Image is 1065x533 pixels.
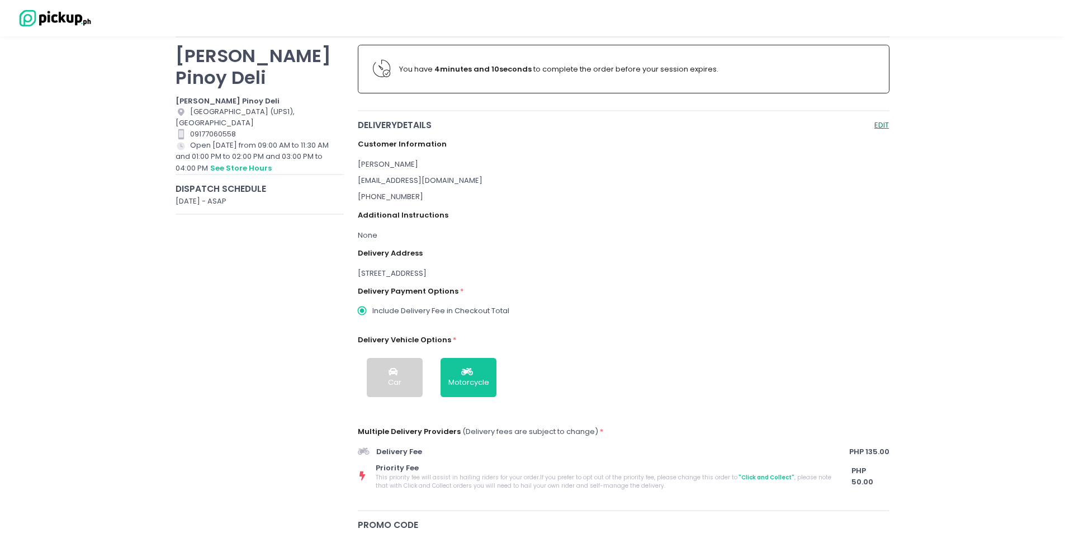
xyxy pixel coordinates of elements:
button: see store hours [210,162,272,174]
b: 4 minutes and 10 seconds [434,64,532,74]
div: [EMAIL_ADDRESS][DOMAIN_NAME] [358,175,890,186]
span: Priority Fee [376,463,834,474]
label: Delivery Payment Options [358,286,458,297]
span: (Delivery fees are subject to change) [462,426,598,437]
div: None [358,230,890,241]
b: [PERSON_NAME] Pinoy Deli [176,96,280,106]
span: PHP 50.00 [851,465,889,487]
span: PHP 135.00 [849,446,889,457]
span: Delivery Fee [376,446,846,457]
button: EDIT [874,119,889,131]
div: [DATE] - ASAP [176,196,344,207]
label: Customer Information [358,139,447,150]
div: [PERSON_NAME] [358,159,890,170]
div: Open [DATE] from 09:00 AM to 11:30 AM and 01:00 PM to 02:00 PM and 03:00 PM to 04:00 PM [176,140,344,174]
span: Include Delivery Fee in Checkout Total [372,305,509,317]
div: [STREET_ADDRESS] [358,268,890,279]
span: "Click and Collect" [737,473,794,482]
label: Additional Instructions [358,210,448,221]
div: Promo code [358,518,890,531]
label: Multiple Delivery Providers [358,426,461,437]
div: [PHONE_NUMBER] [358,191,890,202]
div: 09177060558 [176,129,344,140]
p: [PERSON_NAME] Pinoy Deli [176,45,344,88]
span: This priority fee will assist in hailing riders for your order. If you prefer to opt out of the p... [376,473,834,490]
label: Delivery Address [358,248,423,259]
div: Car [388,377,401,388]
span: delivery Details [358,119,872,131]
button: Motorcycle [441,358,496,397]
img: logo [14,8,92,28]
button: Car [367,358,423,397]
div: [GEOGRAPHIC_DATA] (UPS1), [GEOGRAPHIC_DATA] [176,106,344,129]
div: Dispatch Schedule [176,182,344,195]
div: Motorcycle [448,377,489,388]
label: Delivery Vehicle Options [358,334,451,346]
div: You have to complete the order before your session expires. [399,64,874,75]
